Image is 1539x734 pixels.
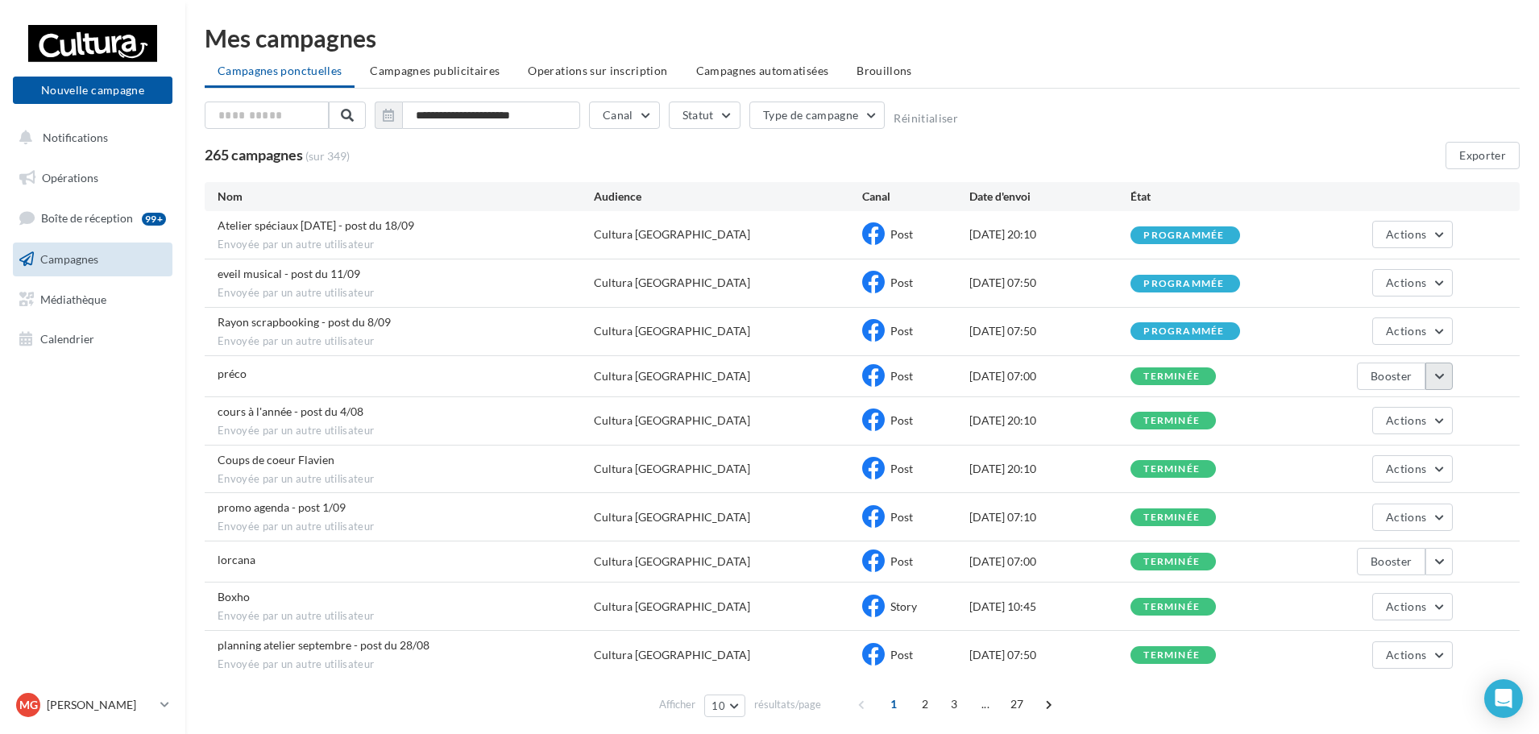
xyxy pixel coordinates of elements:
[218,424,594,438] span: Envoyée par un autre utilisateur
[1386,648,1426,661] span: Actions
[890,462,913,475] span: Post
[528,64,667,77] span: Operations sur inscription
[1143,602,1200,612] div: terminée
[890,648,913,661] span: Post
[890,227,913,241] span: Post
[43,131,108,144] span: Notifications
[594,189,862,205] div: Audience
[305,148,350,164] span: (sur 349)
[1143,464,1200,475] div: terminée
[1130,189,1292,205] div: État
[594,323,750,339] div: Cultura [GEOGRAPHIC_DATA]
[890,510,913,524] span: Post
[10,121,169,155] button: Notifications
[1386,462,1426,475] span: Actions
[370,64,500,77] span: Campagnes publicitaires
[1386,510,1426,524] span: Actions
[40,332,94,346] span: Calendrier
[1004,691,1031,717] span: 27
[1143,557,1200,567] div: terminée
[10,283,176,317] a: Médiathèque
[594,368,750,384] div: Cultura [GEOGRAPHIC_DATA]
[1143,279,1224,289] div: programmée
[1386,324,1426,338] span: Actions
[205,26,1520,50] div: Mes campagnes
[218,472,594,487] span: Envoyée par un autre utilisateur
[1143,230,1224,241] div: programmée
[218,638,429,652] span: planning atelier septembre - post du 28/08
[47,697,154,713] p: [PERSON_NAME]
[1386,413,1426,427] span: Actions
[218,218,414,232] span: Atelier spéciaux halloween - post du 18/09
[890,599,917,613] span: Story
[40,292,106,305] span: Médiathèque
[890,276,913,289] span: Post
[749,102,886,129] button: Type de campagne
[594,461,750,477] div: Cultura [GEOGRAPHIC_DATA]
[1357,363,1425,390] button: Booster
[1386,599,1426,613] span: Actions
[1372,269,1453,297] button: Actions
[1386,227,1426,241] span: Actions
[1357,548,1425,575] button: Booster
[890,554,913,568] span: Post
[912,691,938,717] span: 2
[218,553,255,566] span: lorcana
[10,161,176,195] a: Opérations
[1372,504,1453,531] button: Actions
[13,77,172,104] button: Nouvelle campagne
[969,461,1130,477] div: [DATE] 20:10
[1372,593,1453,620] button: Actions
[890,413,913,427] span: Post
[704,695,745,717] button: 10
[659,697,695,712] span: Afficher
[862,189,969,205] div: Canal
[890,324,913,338] span: Post
[969,226,1130,243] div: [DATE] 20:10
[218,267,360,280] span: eveil musical - post du 11/09
[1372,641,1453,669] button: Actions
[41,211,133,225] span: Boîte de réception
[969,647,1130,663] div: [DATE] 07:50
[1372,407,1453,434] button: Actions
[669,102,740,129] button: Statut
[10,243,176,276] a: Campagnes
[218,315,391,329] span: Rayon scrapbooking - post du 8/09
[857,64,912,77] span: Brouillons
[218,590,250,603] span: Boxho
[218,520,594,534] span: Envoyée par un autre utilisateur
[890,369,913,383] span: Post
[40,252,98,266] span: Campagnes
[218,404,363,418] span: cours à l'année - post du 4/08
[10,322,176,356] a: Calendrier
[969,189,1130,205] div: Date d'envoi
[1484,679,1523,718] div: Open Intercom Messenger
[1143,371,1200,382] div: terminée
[42,171,98,185] span: Opérations
[218,500,346,514] span: promo agenda - post 1/09
[969,554,1130,570] div: [DATE] 07:00
[594,226,750,243] div: Cultura [GEOGRAPHIC_DATA]
[594,413,750,429] div: Cultura [GEOGRAPHIC_DATA]
[969,275,1130,291] div: [DATE] 07:50
[1143,416,1200,426] div: terminée
[1372,317,1453,345] button: Actions
[594,509,750,525] div: Cultura [GEOGRAPHIC_DATA]
[711,699,725,712] span: 10
[19,697,38,713] span: MG
[594,599,750,615] div: Cultura [GEOGRAPHIC_DATA]
[1143,512,1200,523] div: terminée
[218,189,594,205] div: Nom
[1372,455,1453,483] button: Actions
[1386,276,1426,289] span: Actions
[218,334,594,349] span: Envoyée par un autre utilisateur
[218,367,247,380] span: préco
[594,647,750,663] div: Cultura [GEOGRAPHIC_DATA]
[894,112,958,125] button: Réinitialiser
[594,554,750,570] div: Cultura [GEOGRAPHIC_DATA]
[969,368,1130,384] div: [DATE] 07:00
[969,323,1130,339] div: [DATE] 07:50
[754,697,821,712] span: résultats/page
[1143,326,1224,337] div: programmée
[142,213,166,226] div: 99+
